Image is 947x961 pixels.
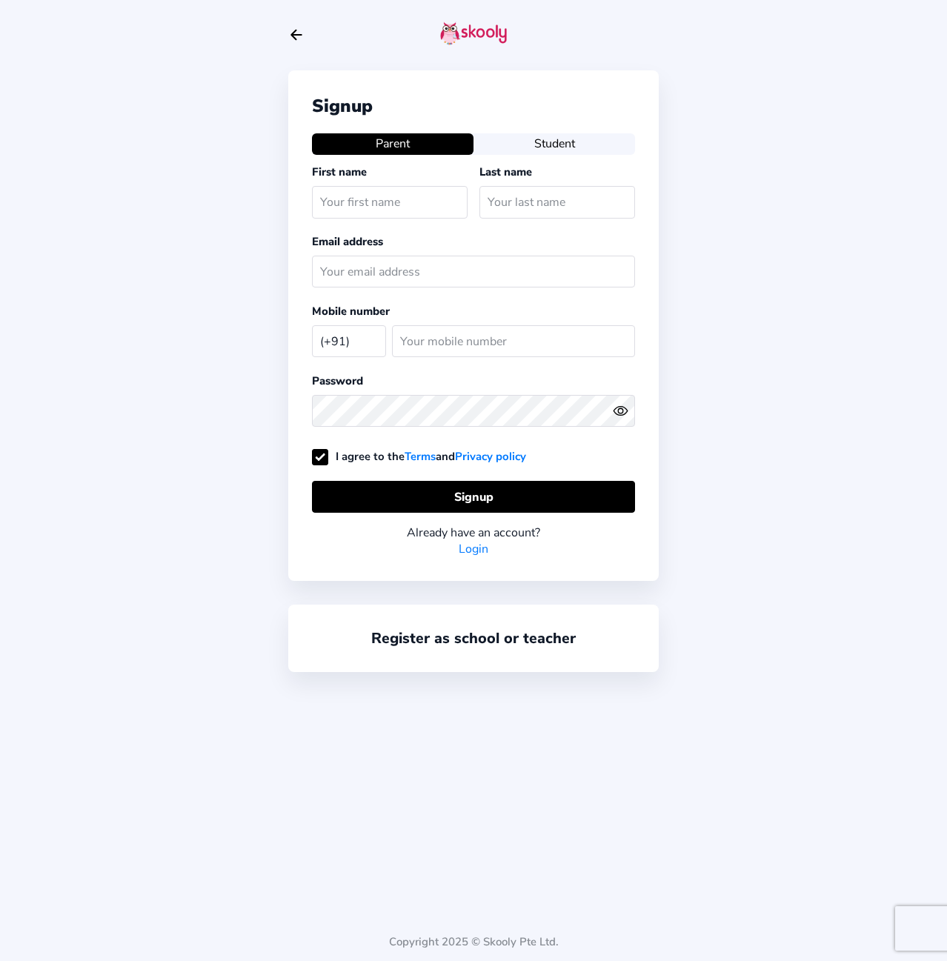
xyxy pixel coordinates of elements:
[479,164,532,179] label: Last name
[392,325,635,357] input: Your mobile number
[440,21,507,45] img: skooly-logo.png
[455,449,526,464] a: Privacy policy
[459,541,488,557] a: Login
[312,449,526,464] label: I agree to the and
[371,628,576,648] a: Register as school or teacher
[613,403,635,419] button: eye outlineeye off outline
[312,234,383,249] label: Email address
[312,133,473,154] button: Parent
[479,186,635,218] input: Your last name
[312,94,635,118] div: Signup
[312,304,390,319] label: Mobile number
[473,133,635,154] button: Student
[312,481,635,513] button: Signup
[312,186,468,218] input: Your first name
[312,373,363,388] label: Password
[405,449,436,464] a: Terms
[613,403,628,419] ion-icon: eye outline
[312,256,635,287] input: Your email address
[312,164,367,179] label: First name
[288,27,305,43] button: arrow back outline
[312,525,635,541] div: Already have an account?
